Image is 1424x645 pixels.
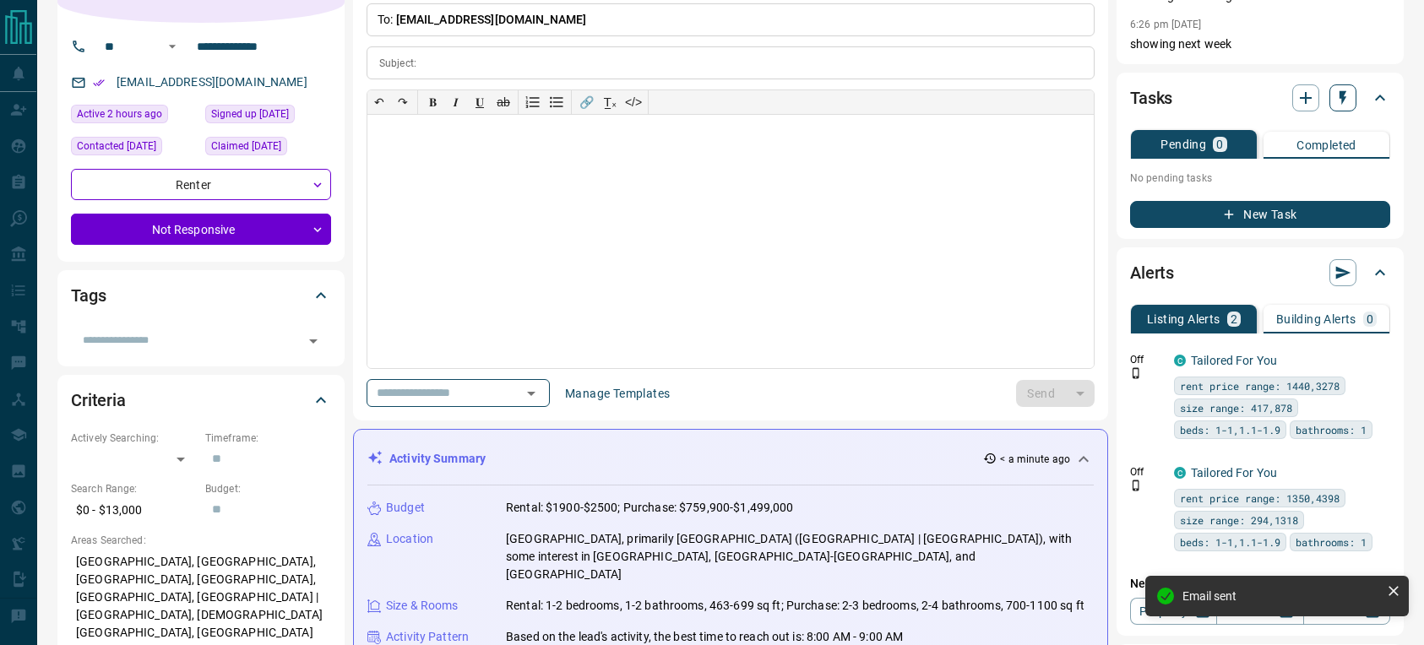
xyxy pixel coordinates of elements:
[1191,466,1277,480] a: Tailored For You
[1180,534,1280,550] span: beds: 1-1,1.1-1.9
[1174,355,1186,366] div: condos.ca
[205,137,331,160] div: Mon Jul 31 2023
[519,382,543,405] button: Open
[211,138,281,154] span: Claimed [DATE]
[205,481,331,496] p: Budget:
[1180,421,1280,438] span: beds: 1-1,1.1-1.9
[93,77,105,89] svg: Email Verified
[1231,313,1237,325] p: 2
[1016,380,1095,407] div: split button
[1296,139,1356,151] p: Completed
[497,95,510,109] s: ab
[117,75,307,89] a: [EMAIL_ADDRESS][DOMAIN_NAME]
[1130,201,1390,228] button: New Task
[1296,421,1367,438] span: bathrooms: 1
[574,90,598,114] button: 🔗
[1130,480,1142,491] svg: Push Notification Only
[71,533,331,548] p: Areas Searched:
[476,95,484,109] span: 𝐔
[1182,589,1380,603] div: Email sent
[598,90,622,114] button: T̲ₓ
[1130,165,1390,191] p: No pending tasks
[71,481,197,496] p: Search Range:
[77,138,156,154] span: Contacted [DATE]
[1130,367,1142,379] svg: Push Notification Only
[444,90,468,114] button: 𝑰
[367,3,1095,36] p: To:
[1130,575,1390,593] p: New Alert:
[1000,452,1070,467] p: < a minute ago
[367,90,391,114] button: ↶
[1130,252,1390,293] div: Alerts
[71,431,197,446] p: Actively Searching:
[1130,598,1217,625] a: Property
[506,530,1094,583] p: [GEOGRAPHIC_DATA], primarily [GEOGRAPHIC_DATA] ([GEOGRAPHIC_DATA] | [GEOGRAPHIC_DATA]), with some...
[389,450,486,468] p: Activity Summary
[1191,354,1277,367] a: Tailored For You
[1130,464,1164,480] p: Off
[1180,399,1292,416] span: size range: 417,878
[421,90,444,114] button: 𝐁
[71,380,331,420] div: Criteria
[396,13,587,26] span: [EMAIL_ADDRESS][DOMAIN_NAME]
[391,90,415,114] button: ↷
[521,90,545,114] button: Numbered list
[1147,313,1220,325] p: Listing Alerts
[71,282,106,309] h2: Tags
[205,431,331,446] p: Timeframe:
[1180,377,1340,394] span: rent price range: 1440,3278
[1130,84,1172,111] h2: Tasks
[367,443,1094,474] div: Activity Summary< a minute ago
[77,106,162,122] span: Active 2 hours ago
[71,275,331,316] div: Tags
[211,106,289,122] span: Signed up [DATE]
[71,105,197,128] div: Wed Oct 15 2025
[379,56,416,71] p: Subject:
[1130,259,1174,286] h2: Alerts
[506,597,1084,615] p: Rental: 1-2 bedrooms, 1-2 bathrooms, 463-699 sq ft; Purchase: 2-3 bedrooms, 2-4 bathrooms, 700-11...
[162,36,182,57] button: Open
[302,329,325,353] button: Open
[1296,534,1367,550] span: bathrooms: 1
[71,169,331,200] div: Renter
[386,597,459,615] p: Size & Rooms
[71,137,197,160] div: Thu Nov 24 2022
[1130,35,1390,53] p: showing next week
[71,387,126,414] h2: Criteria
[545,90,568,114] button: Bullet list
[386,499,425,517] p: Budget
[1216,138,1223,150] p: 0
[71,214,331,245] div: Not Responsive
[492,90,515,114] button: ab
[1130,78,1390,118] div: Tasks
[555,380,680,407] button: Manage Templates
[506,499,794,517] p: Rental: $1900-$2500; Purchase: $759,900-$1,499,000
[1130,19,1202,30] p: 6:26 pm [DATE]
[1367,313,1373,325] p: 0
[1174,467,1186,479] div: condos.ca
[468,90,492,114] button: 𝐔
[205,105,331,128] div: Thu Jul 14 2022
[622,90,645,114] button: </>
[1160,138,1206,150] p: Pending
[1180,490,1340,507] span: rent price range: 1350,4398
[1130,352,1164,367] p: Off
[1276,313,1356,325] p: Building Alerts
[1180,512,1298,528] span: size range: 294,1318
[386,530,433,548] p: Location
[71,496,197,524] p: $0 - $13,000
